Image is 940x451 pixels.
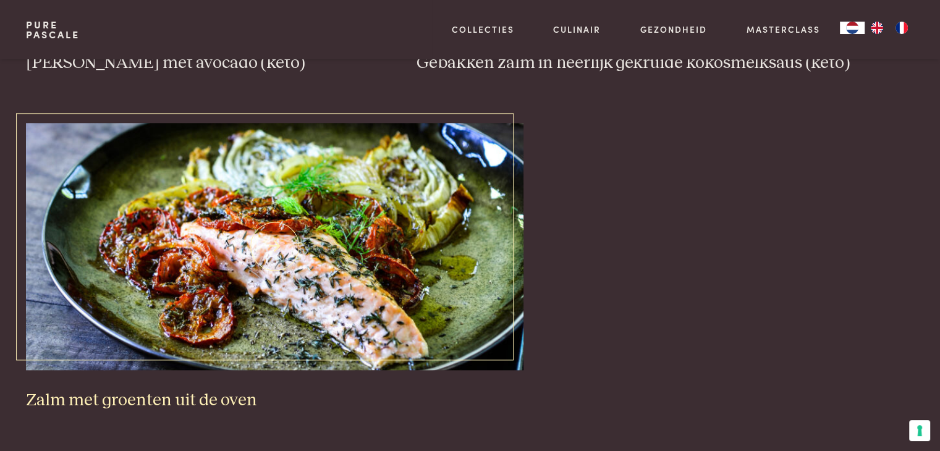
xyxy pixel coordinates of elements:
a: Culinair [553,23,601,36]
button: Uw voorkeuren voor toestemming voor trackingtechnologieën [909,420,930,441]
h3: Gebakken zalm in heerlijk gekruide kokosmelksaus (keto) [417,53,914,74]
div: Language [840,22,865,34]
a: FR [889,22,914,34]
a: Masterclass [747,23,820,36]
a: Gezondheid [640,23,707,36]
h3: Zalm met groenten uit de oven [26,390,523,411]
a: Zalm met groenten uit de oven Zalm met groenten uit de oven [26,123,523,411]
aside: Language selected: Nederlands [840,22,914,34]
a: EN [865,22,889,34]
a: Collecties [452,23,514,36]
a: NL [840,22,865,34]
a: PurePascale [26,20,80,40]
img: Zalm met groenten uit de oven [26,123,523,370]
h3: [PERSON_NAME] met avocado (keto) [26,53,367,74]
ul: Language list [865,22,914,34]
